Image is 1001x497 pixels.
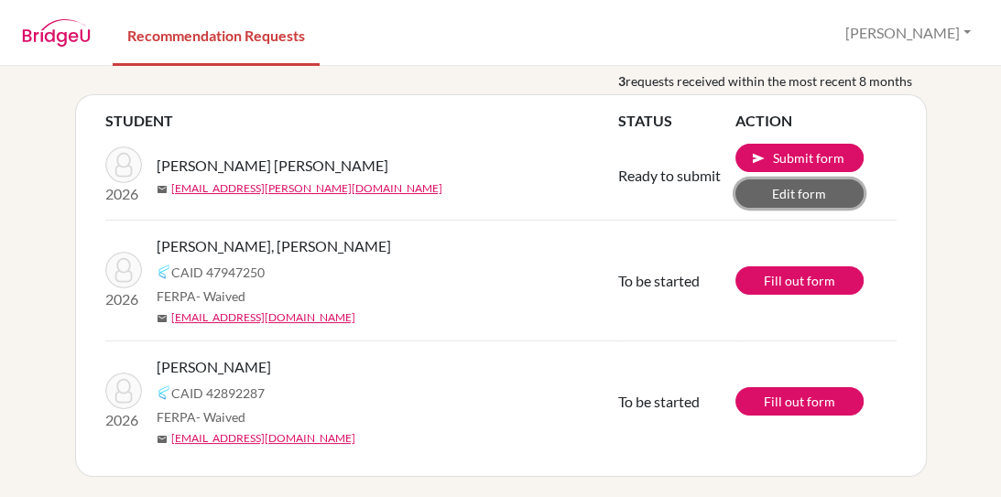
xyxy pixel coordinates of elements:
b: 3 [618,71,626,91]
img: BridgeU logo [22,19,91,47]
a: [EMAIL_ADDRESS][DOMAIN_NAME] [171,430,355,447]
span: [PERSON_NAME] [157,356,271,378]
img: Gyan, Nathan Baffour [105,252,142,288]
a: [EMAIL_ADDRESS][PERSON_NAME][DOMAIN_NAME] [171,180,442,197]
span: requests received within the most recent 8 months [626,71,912,91]
p: 2026 [105,409,142,431]
a: Fill out form [735,266,864,295]
span: FERPA [157,286,245,306]
span: Ready to submit [618,167,721,184]
span: [PERSON_NAME], [PERSON_NAME] [157,235,391,257]
span: CAID 47947250 [171,263,265,282]
button: Submit KWAKU's recommendation [735,144,864,172]
span: To be started [618,272,700,289]
th: ACTION [735,110,897,132]
span: mail [157,313,168,324]
a: Fill out form [735,387,864,416]
span: [PERSON_NAME] [PERSON_NAME] [157,155,388,177]
img: Common App logo [157,265,171,279]
a: Edit form [735,179,864,208]
span: - Waived [196,288,245,304]
span: CAID 42892287 [171,384,265,403]
img: SARFO PREMPEH, KWAKU [105,146,142,183]
p: 2026 [105,183,142,205]
p: 2026 [105,288,142,310]
button: [PERSON_NAME] [837,16,979,50]
th: STUDENT [105,110,618,132]
span: FERPA [157,407,245,427]
span: mail [157,434,168,445]
span: To be started [618,393,700,410]
img: Kwami, Seyram Jarrod [105,373,142,409]
th: STATUS [618,110,735,132]
span: - Waived [196,409,245,425]
span: mail [157,184,168,195]
span: send [751,151,766,166]
img: Common App logo [157,385,171,400]
a: [EMAIL_ADDRESS][DOMAIN_NAME] [171,309,355,326]
a: Recommendation Requests [113,3,320,66]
